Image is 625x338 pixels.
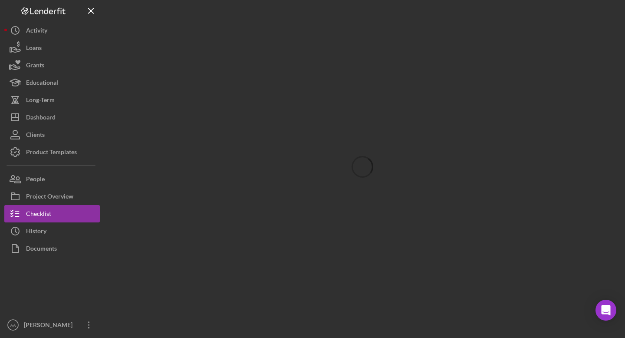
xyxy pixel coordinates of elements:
div: Educational [26,74,58,93]
div: Project Overview [26,188,73,207]
button: Project Overview [4,188,100,205]
div: Long-Term [26,91,55,111]
div: History [26,222,46,242]
button: Loans [4,39,100,56]
button: Educational [4,74,100,91]
button: History [4,222,100,240]
button: Activity [4,22,100,39]
div: [PERSON_NAME] [22,316,78,336]
button: AA[PERSON_NAME] [4,316,100,334]
div: Activity [26,22,47,41]
button: Long-Term [4,91,100,109]
button: Dashboard [4,109,100,126]
button: Clients [4,126,100,143]
div: Open Intercom Messenger [595,300,616,321]
div: Checklist [26,205,51,225]
text: AA [10,323,16,328]
div: Grants [26,56,44,76]
div: Documents [26,240,57,259]
div: Clients [26,126,45,146]
button: Checklist [4,205,100,222]
div: People [26,170,45,190]
button: People [4,170,100,188]
div: Product Templates [26,143,77,163]
button: Product Templates [4,143,100,161]
button: Grants [4,56,100,74]
div: Loans [26,39,42,59]
div: Dashboard [26,109,56,128]
button: Documents [4,240,100,257]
